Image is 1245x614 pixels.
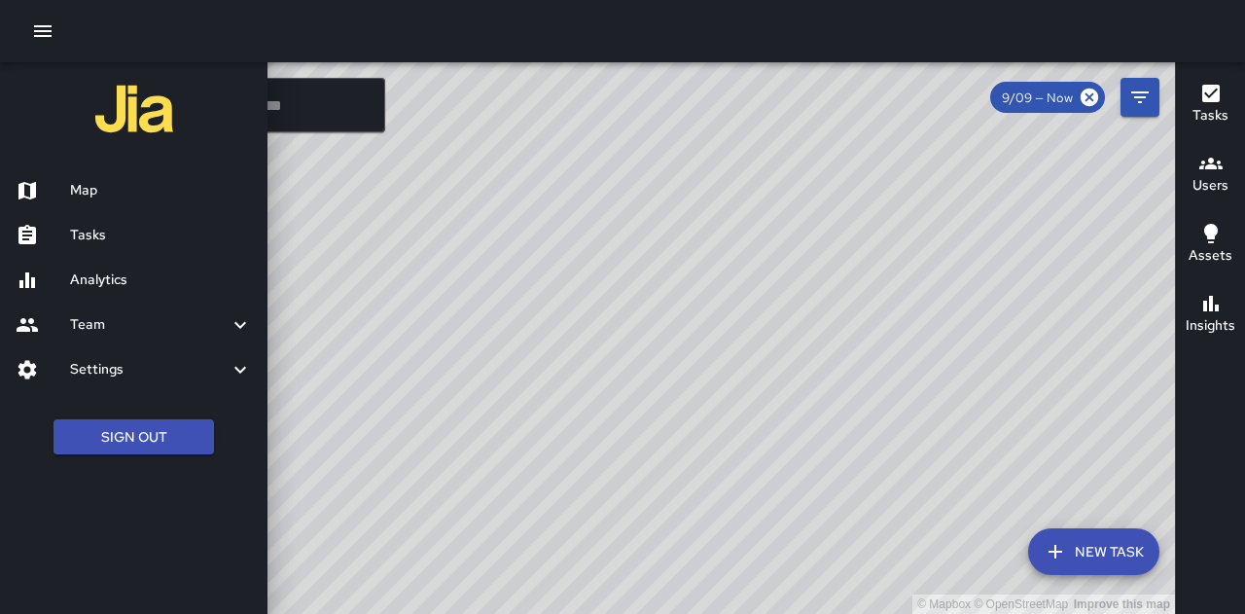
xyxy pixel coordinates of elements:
button: New Task [1028,528,1159,575]
h6: Analytics [70,270,252,291]
h6: Map [70,180,252,201]
h6: Settings [70,359,229,380]
h6: Users [1192,175,1228,197]
h6: Team [70,314,229,336]
h6: Tasks [70,225,252,246]
button: Sign Out [53,419,214,455]
h6: Assets [1189,245,1232,267]
h6: Tasks [1192,105,1228,126]
h6: Insights [1186,315,1235,337]
img: jia-logo [95,70,173,148]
